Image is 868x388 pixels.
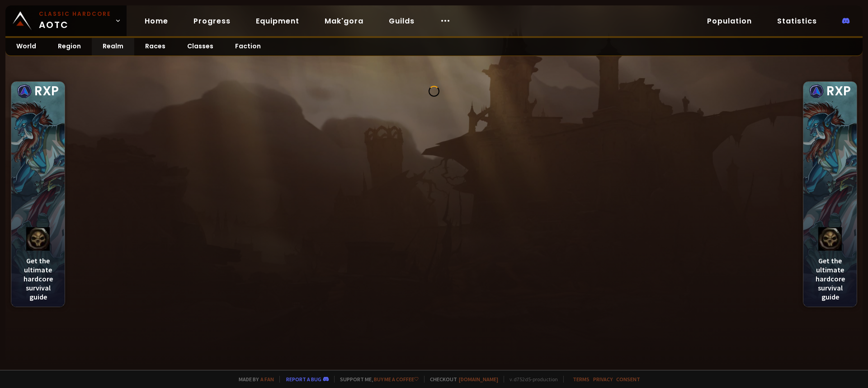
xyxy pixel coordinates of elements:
a: Region [47,38,92,56]
span: v. d752d5 - production [504,376,558,383]
div: Get the ultimate hardcore survival guide [803,222,857,307]
a: Consent [616,376,640,383]
a: Guilds [382,12,422,30]
a: Buy me a coffee [374,376,419,383]
div: RXP [803,82,857,101]
a: Realm [92,38,134,56]
span: Checkout [424,376,498,383]
a: Classic HardcoreAOTC [5,5,127,36]
a: Statistics [770,12,824,30]
small: Classic Hardcore [39,10,111,18]
a: Mak'gora [317,12,371,30]
span: Made by [233,376,274,383]
a: Terms [573,376,590,383]
a: Equipment [249,12,307,30]
span: Support me, [334,376,419,383]
a: Report a bug [286,376,321,383]
a: Privacy [593,376,613,383]
div: Get the ultimate hardcore survival guide [11,222,65,307]
span: AOTC [39,10,111,32]
img: logo hc [26,227,50,251]
a: Races [134,38,176,56]
a: a fan [260,376,274,383]
a: rxp logoRXPlogo hcGet the ultimate hardcore survival guide [803,81,857,307]
a: Home [137,12,175,30]
a: World [5,38,47,56]
img: rxp logo [17,84,32,98]
div: RXP [11,82,65,101]
a: Population [700,12,759,30]
a: Faction [224,38,272,56]
img: logo hc [818,227,842,251]
a: [DOMAIN_NAME] [459,376,498,383]
a: rxp logoRXPlogo hcGet the ultimate hardcore survival guide [11,81,65,307]
a: Classes [176,38,224,56]
a: Progress [186,12,238,30]
img: rxp logo [809,84,824,98]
